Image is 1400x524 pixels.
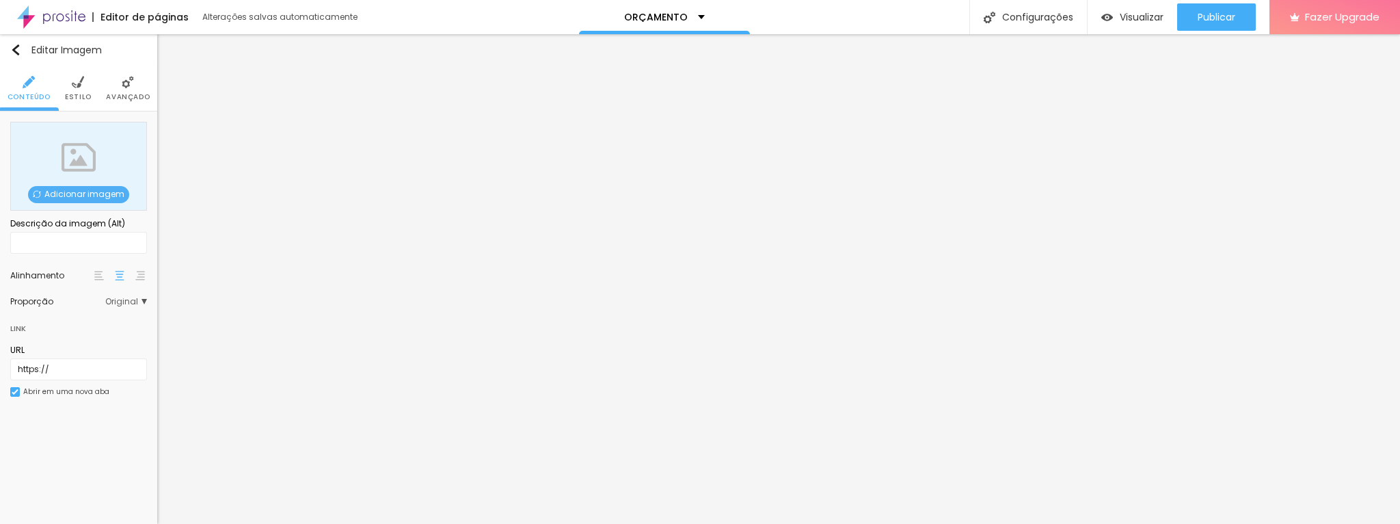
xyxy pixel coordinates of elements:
span: Conteúdo [8,94,51,101]
div: URL [10,344,147,356]
img: Icone [12,389,18,395]
span: Fazer Upgrade [1305,11,1379,23]
span: Publicar [1198,12,1235,23]
img: Icone [122,76,134,88]
img: paragraph-center-align.svg [115,271,124,280]
img: paragraph-left-align.svg [94,271,104,280]
img: Icone [984,12,995,23]
div: Alterações salvas automaticamente [202,13,360,21]
div: Descrição da imagem (Alt) [10,218,147,230]
div: Editor de páginas [92,12,189,22]
button: Visualizar [1088,3,1177,31]
span: Adicionar imagem [28,186,129,203]
img: paragraph-right-align.svg [135,271,145,280]
div: Alinhamento [10,272,92,280]
iframe: Editor [157,34,1400,524]
img: Icone [10,44,21,55]
span: Visualizar [1120,12,1163,23]
button: Publicar [1177,3,1256,31]
span: Avançado [106,94,150,101]
div: Link [10,321,26,336]
p: ORÇAMENTO [624,12,688,22]
span: Original [105,298,147,306]
div: Abrir em uma nova aba [23,389,109,395]
div: Proporção [10,298,105,306]
div: Editar Imagem [10,44,102,55]
span: Estilo [65,94,92,101]
div: Link [10,313,147,337]
img: Icone [23,76,35,88]
img: Icone [72,76,84,88]
img: Icone [33,190,41,198]
img: view-1.svg [1101,12,1113,23]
